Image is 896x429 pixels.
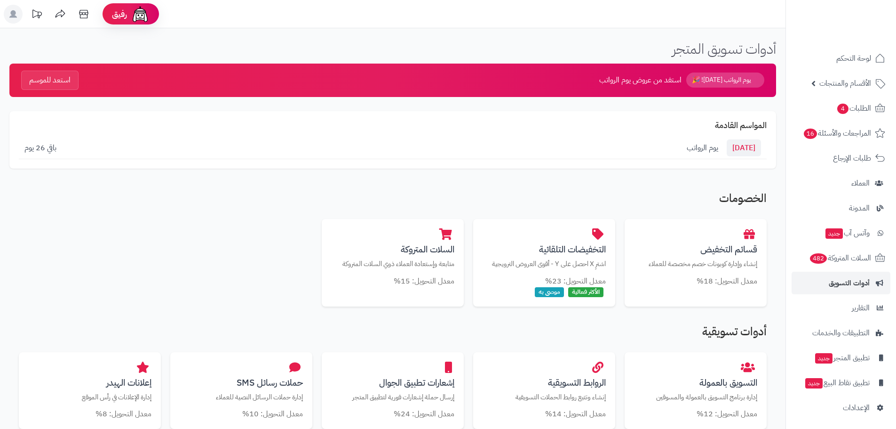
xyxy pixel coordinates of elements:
[634,378,757,388] h3: التسويق بالعمولة
[805,378,823,389] span: جديد
[568,287,603,297] span: الأكثر فعالية
[819,77,871,90] span: الأقسام والمنتجات
[792,397,890,419] a: الإعدادات
[686,73,764,88] span: يوم الرواتب [DATE]! 🎉
[804,376,870,389] span: تطبيق نقاط البيع
[687,142,718,154] span: يوم الرواتب
[792,272,890,294] a: أدوات التسويق
[19,192,767,209] h2: الخصومات
[625,219,767,296] a: قسائم التخفيضإنشاء وإدارة كوبونات خصم مخصصة للعملاء معدل التحويل: 18%
[180,378,303,388] h3: حملات رسائل SMS
[242,408,303,420] small: معدل التحويل: 10%
[697,275,757,287] small: معدل التحويل: 18%
[829,276,870,290] span: أدوات التسويق
[792,322,890,344] a: التطبيقات والخدمات
[112,8,127,20] span: رفيق
[672,41,776,57] h1: أدوات تسويق المتجر
[331,244,454,254] h3: السلات المتروكة
[394,408,454,420] small: معدل التحويل: 24%
[792,297,890,319] a: التقارير
[792,47,890,70] a: لوحة التحكم
[180,392,303,402] p: إدارة حملات الرسائل النصية للعملاء
[28,378,151,388] h3: إعلانات الهيدر
[836,52,871,65] span: لوحة التحكم
[843,401,870,414] span: الإعدادات
[545,275,606,287] small: معدل التحويل: 23%
[812,326,870,340] span: التطبيقات والخدمات
[483,244,606,254] h3: التخفيضات التلقائية
[836,102,871,115] span: الطلبات
[833,152,871,165] span: طلبات الإرجاع
[483,378,606,388] h3: الروابط التسويقية
[792,97,890,120] a: الطلبات4
[814,351,870,364] span: تطبيق المتجر
[599,75,682,86] span: استفد من عروض يوم الرواتب
[131,5,150,24] img: ai-face.png
[545,408,606,420] small: معدل التحويل: 14%
[810,253,827,264] span: 482
[473,219,615,307] a: التخفيضات التلقائيةاشترِ X احصل على Y - أقوى العروض الترويجية معدل التحويل: 23% الأكثر فعالية موص...
[322,219,464,296] a: السلات المتروكةمتابعة وإستعادة العملاء ذوي السلات المتروكة معدل التحويل: 15%
[851,177,870,190] span: العملاء
[727,139,761,156] span: [DATE]
[849,202,870,215] span: المدونة
[804,129,817,139] span: 16
[825,227,870,240] span: وآتس آب
[535,287,564,297] span: موصى به
[792,372,890,394] a: تطبيق نقاط البيعجديد
[28,392,151,402] p: إدارة الإعلانات في رأس الموقع
[792,197,890,219] a: المدونة
[19,121,767,130] h2: المواسم القادمة
[634,259,757,269] p: إنشاء وإدارة كوبونات خصم مخصصة للعملاء
[852,301,870,315] span: التقارير
[697,408,757,420] small: معدل التحويل: 12%
[24,142,56,154] span: باقي 26 يوم
[832,22,887,41] img: logo-2.png
[837,104,849,114] span: 4
[809,251,871,265] span: السلات المتروكة
[815,353,833,364] span: جديد
[792,122,890,145] a: المراجعات والأسئلة16
[634,392,757,402] p: إدارة برنامج التسويق بالعمولة والمسوقين
[483,259,606,269] p: اشترِ X احصل على Y - أقوى العروض الترويجية
[792,247,890,269] a: السلات المتروكة482
[792,147,890,170] a: طلبات الإرجاع
[792,347,890,369] a: تطبيق المتجرجديد
[825,228,843,239] span: جديد
[21,71,79,90] button: استعد للموسم
[331,378,454,388] h3: إشعارات تطبيق الجوال
[483,392,606,402] p: إنشاء وتتبع روابط الحملات التسويقية
[634,244,757,254] h3: قسائم التخفيض
[394,275,454,287] small: معدل التحويل: 15%
[25,5,48,26] a: تحديثات المنصة
[19,325,767,342] h2: أدوات تسويقية
[792,172,890,194] a: العملاء
[792,222,890,244] a: وآتس آبجديد
[803,127,871,140] span: المراجعات والأسئلة
[95,408,151,420] small: معدل التحويل: 8%
[331,392,454,402] p: إرسال حملة إشعارات فورية لتطبيق المتجر
[331,259,454,269] p: متابعة وإستعادة العملاء ذوي السلات المتروكة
